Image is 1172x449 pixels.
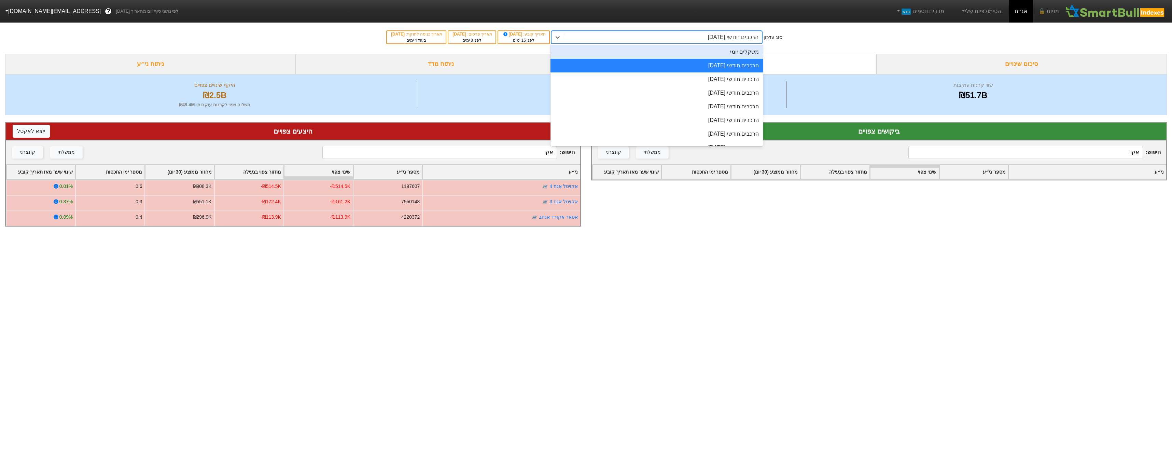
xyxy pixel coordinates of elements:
[550,100,763,113] div: הרכבים חודשי [DATE]
[452,31,492,37] div: תאריך פרסום :
[542,199,548,205] img: tase link
[193,183,212,190] div: ₪908.3K
[401,183,420,190] div: 1197607
[502,37,546,43] div: לפני ימים
[708,33,758,41] div: הרכבים חודשי [DATE]
[550,59,763,72] div: הרכבים חודשי [DATE]
[452,32,467,37] span: [DATE]
[390,37,442,43] div: בעוד ימים
[14,81,415,89] div: היקף שינויים צפויים
[14,101,415,108] div: תשלום צפוי לקרנות עוקבות : ₪49.4M
[59,183,73,190] div: 0.01%
[261,183,281,190] div: -₪514.5K
[599,126,1159,136] div: ביקושים צפויים
[12,146,43,159] button: קונצרני
[502,31,546,37] div: תאריך קובע :
[13,126,573,136] div: היצעים צפויים
[539,214,578,220] a: אסאר אקורד אגחב
[542,183,548,190] img: tase link
[908,146,1143,159] input: 127 רשומות...
[550,127,763,141] div: הרכבים חודשי [DATE]
[136,214,142,221] div: 0.4
[908,146,1161,159] span: חיפוש :
[1009,165,1166,179] div: Toggle SortBy
[958,4,1004,18] a: הסימולציות שלי
[330,198,350,205] div: -₪161.2K
[550,113,763,127] div: הרכבים חודשי [DATE]
[353,165,422,179] div: Toggle SortBy
[550,199,578,204] a: אקויטל אגח 3
[764,34,782,41] div: סוג עדכון
[550,45,763,59] div: משקלים יומי
[550,72,763,86] div: הרכבים חודשי [DATE]
[296,54,586,74] div: ניתוח מדד
[116,8,178,15] span: לפי נתוני סוף יום מתאריך [DATE]
[877,54,1167,74] div: סיכום שינויים
[330,214,350,221] div: -₪113.9K
[322,146,575,159] span: חיפוש :
[598,146,629,159] button: קונצרני
[136,198,142,205] div: 0.3
[415,38,417,43] span: 4
[107,7,110,16] span: ?
[50,146,83,159] button: ממשלתי
[261,214,281,221] div: -₪113.9K
[14,89,415,101] div: ₪2.5B
[419,81,784,89] div: מספר ניירות ערך
[902,9,911,15] span: חדש
[76,165,144,179] div: Toggle SortBy
[789,81,1158,89] div: שווי קרנות עוקבות
[401,214,420,221] div: 4220372
[1064,4,1167,18] img: SmartBull
[58,149,75,156] div: ממשלתי
[5,54,296,74] div: ניתוח ני״ע
[531,214,538,221] img: tase link
[330,183,350,190] div: -₪514.5K
[502,32,524,37] span: [DATE]
[893,4,947,18] a: מדדים נוספיםחדש
[322,146,557,159] input: 448 רשומות...
[13,125,50,138] button: ייצא לאקסל
[521,38,526,43] span: 15
[145,165,214,179] div: Toggle SortBy
[391,32,406,37] span: [DATE]
[644,149,661,156] div: ממשלתי
[193,214,212,221] div: ₪296.9K
[193,198,212,205] div: ₪551.1K
[662,165,730,179] div: Toggle SortBy
[550,86,763,100] div: הרכבים חודשי [DATE]
[731,165,800,179] div: Toggle SortBy
[6,165,75,179] div: Toggle SortBy
[939,165,1008,179] div: Toggle SortBy
[390,31,442,37] div: תאריך כניסה לתוקף :
[401,198,420,205] div: 7550148
[606,149,621,156] div: קונצרני
[261,198,281,205] div: -₪172.4K
[452,37,492,43] div: לפני ימים
[550,183,578,189] a: אקויטל אגח 4
[20,149,35,156] div: קונצרני
[136,183,142,190] div: 0.6
[550,141,763,154] div: הרכבים חודשי [DATE]
[592,165,661,179] div: Toggle SortBy
[284,165,353,179] div: Toggle SortBy
[789,89,1158,101] div: ₪51.7B
[215,165,283,179] div: Toggle SortBy
[423,165,580,179] div: Toggle SortBy
[870,165,939,179] div: Toggle SortBy
[59,214,73,221] div: 0.09%
[636,146,669,159] button: ממשלתי
[471,38,473,43] span: 8
[801,165,869,179] div: Toggle SortBy
[59,198,73,205] div: 0.37%
[419,89,784,101] div: 575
